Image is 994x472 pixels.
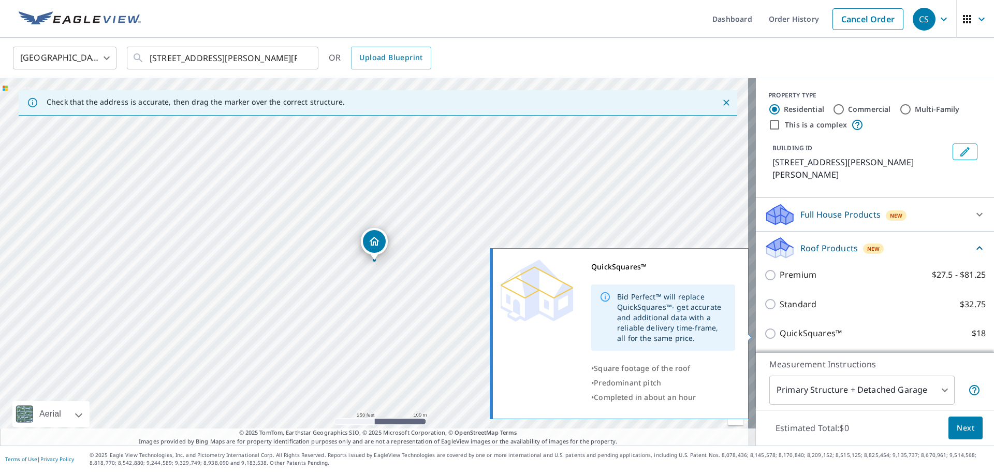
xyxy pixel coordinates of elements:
[617,288,727,348] div: Bid Perfect™ will replace QuickSquares™- get accurate and additional data with a reliable deliver...
[972,327,986,340] p: $18
[12,401,90,427] div: Aerial
[329,47,431,69] div: OR
[780,268,816,281] p: Premium
[913,8,935,31] div: CS
[13,44,116,73] div: [GEOGRAPHIC_DATA]
[500,428,517,436] a: Terms
[832,8,903,30] a: Cancel Order
[780,298,816,311] p: Standard
[591,376,735,390] div: •
[784,104,824,115] label: Residential
[800,242,858,254] p: Roof Products
[948,417,983,440] button: Next
[957,422,974,435] span: Next
[351,47,431,69] a: Upload Blueprint
[915,104,960,115] label: Multi-Family
[90,451,989,467] p: © 2025 Eagle View Technologies, Inc. and Pictometry International Corp. All Rights Reserved. Repo...
[359,51,422,64] span: Upload Blueprint
[501,260,573,322] img: Premium
[769,358,981,370] p: Measurement Instructions
[239,428,517,437] span: © 2025 TomTom, Earthstar Geographics SIO, © 2025 Microsoft Corporation, ©
[455,428,498,436] a: OpenStreetMap
[764,236,986,260] div: Roof ProductsNew
[785,120,847,130] label: This is a complex
[769,376,955,405] div: Primary Structure + Detached Garage
[867,245,880,253] span: New
[968,384,981,396] span: Your report will include the primary structure and a detached garage if one exists.
[47,97,345,107] p: Check that the address is accurate, then drag the marker over the correct structure.
[594,392,696,402] span: Completed in about an hour
[591,260,735,274] div: QuickSquares™
[772,156,948,181] p: [STREET_ADDRESS][PERSON_NAME][PERSON_NAME]
[720,96,733,109] button: Close
[960,298,986,311] p: $32.75
[772,144,812,152] p: BUILDING ID
[591,390,735,405] div: •
[932,268,986,281] p: $27.5 - $81.25
[953,144,977,160] button: Edit building 1
[764,202,986,227] div: Full House ProductsNew
[5,456,74,462] p: |
[767,417,857,439] p: Estimated Total: $0
[594,378,661,388] span: Predominant pitch
[361,228,388,260] div: Dropped pin, building 1, Residential property, 1908 Callender Hill Rd Mansfield, TX 76063
[40,455,74,463] a: Privacy Policy
[591,361,735,376] div: •
[150,44,297,73] input: Search by address or latitude-longitude
[780,327,842,340] p: QuickSquares™
[36,401,64,427] div: Aerial
[19,11,141,27] img: EV Logo
[594,363,690,373] span: Square footage of the roof
[848,104,891,115] label: Commercial
[768,91,982,100] div: PROPERTY TYPE
[890,211,903,220] span: New
[800,208,881,221] p: Full House Products
[5,455,37,463] a: Terms of Use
